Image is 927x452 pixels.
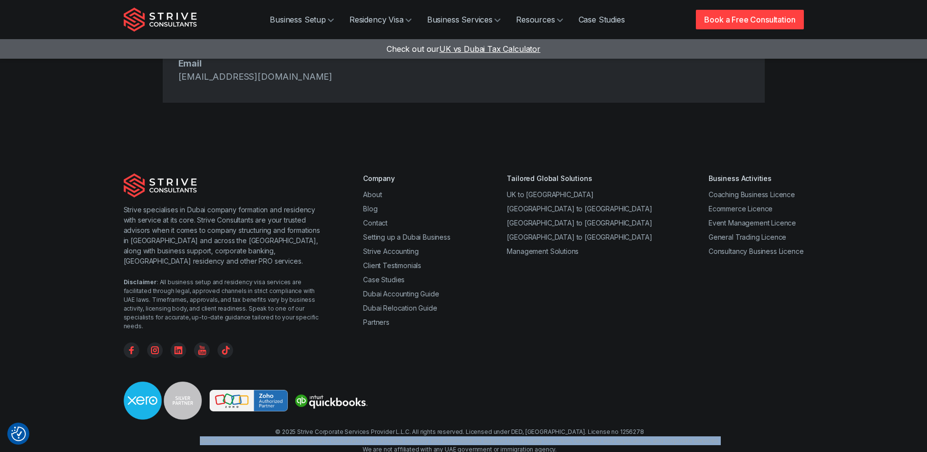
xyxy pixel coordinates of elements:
a: Dubai Accounting Guide [363,290,439,298]
span: UK vs Dubai Tax Calculator [439,44,540,54]
a: Management Solutions [507,247,579,255]
img: Strive Consultants [124,173,197,198]
a: General Trading Licence [709,233,786,241]
p: Strive specialises in Dubai company formation and residency with service at its core. Strive Cons... [124,204,324,266]
a: Book a Free Consultation [696,10,803,29]
a: Check out ourUK vs Dubai Tax Calculator [387,44,540,54]
a: Resources [508,10,571,29]
a: Facebook [124,342,139,358]
a: Dubai Relocation Guide [363,304,437,312]
a: Residency Visa [342,10,419,29]
img: Strive is a Zoho Partner [210,390,288,412]
a: Linkedin [171,342,186,358]
div: Company [363,173,451,183]
button: Consent Preferences [11,427,26,441]
a: TikTok [217,342,233,358]
div: Business Activities [709,173,804,183]
a: Business Setup [262,10,342,29]
a: Strive Accounting [363,247,418,255]
a: Client Testimonials [363,261,421,270]
a: Event Management Licence [709,219,796,227]
a: Ecommerce Licence [709,204,773,213]
a: [EMAIL_ADDRESS][DOMAIN_NAME] [178,71,333,82]
a: Case Studies [363,275,405,284]
img: Revisit consent button [11,427,26,441]
img: Strive Consultants [124,7,197,32]
a: Contact [363,219,388,227]
a: Consultancy Business Licence [709,247,804,255]
a: Business Services [419,10,508,29]
a: Blog [363,204,377,213]
a: Setting up a Dubai Business [363,233,451,241]
a: Instagram [147,342,163,358]
a: [GEOGRAPHIC_DATA] to [GEOGRAPHIC_DATA] [507,204,652,213]
img: Strive is a quickbooks Partner [292,390,370,411]
img: Strive is a Xero Silver Partner [124,382,202,420]
a: UK to [GEOGRAPHIC_DATA] [507,190,593,199]
strong: Email [178,58,202,68]
a: Case Studies [571,10,633,29]
div: : All business setup and residency visa services are facilitated through legal, approved channels... [124,278,324,331]
a: Partners [363,318,389,326]
a: [GEOGRAPHIC_DATA] to [GEOGRAPHIC_DATA] [507,233,652,241]
div: Tailored Global Solutions [507,173,652,183]
a: About [363,190,382,199]
a: [GEOGRAPHIC_DATA] to [GEOGRAPHIC_DATA] [507,219,652,227]
a: YouTube [194,342,210,358]
strong: Disclaimer [124,278,157,286]
a: Coaching Business Licence [709,190,795,199]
